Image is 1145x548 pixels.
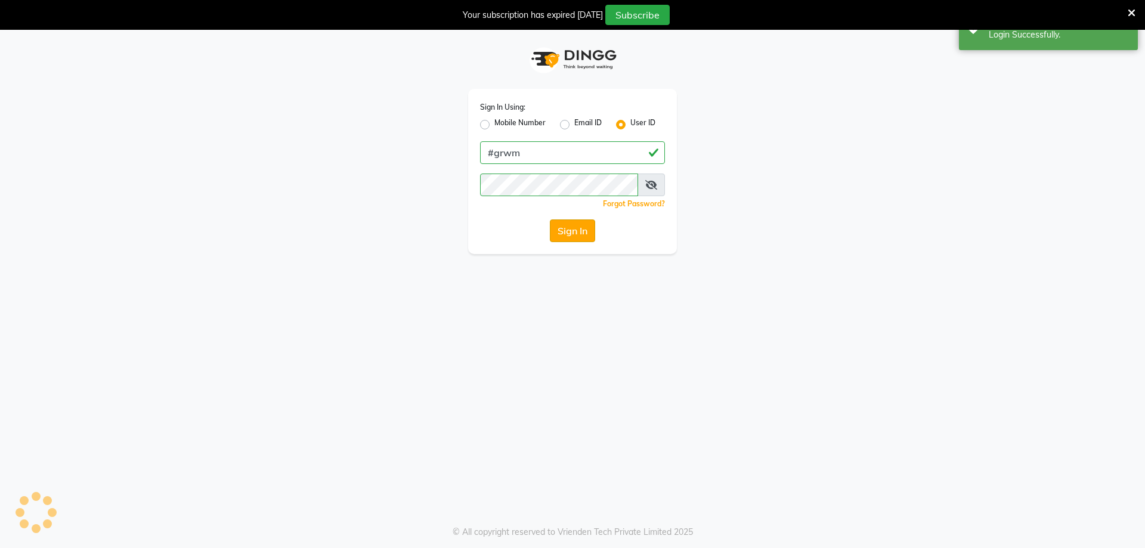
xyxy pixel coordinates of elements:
[494,117,546,132] label: Mobile Number
[603,199,665,208] a: Forgot Password?
[574,117,602,132] label: Email ID
[989,29,1129,41] div: Login Successfully.
[630,117,655,132] label: User ID
[480,141,665,164] input: Username
[480,174,638,196] input: Username
[550,219,595,242] button: Sign In
[463,9,603,21] div: Your subscription has expired [DATE]
[480,102,525,113] label: Sign In Using:
[525,42,620,77] img: logo1.svg
[605,5,670,25] button: Subscribe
